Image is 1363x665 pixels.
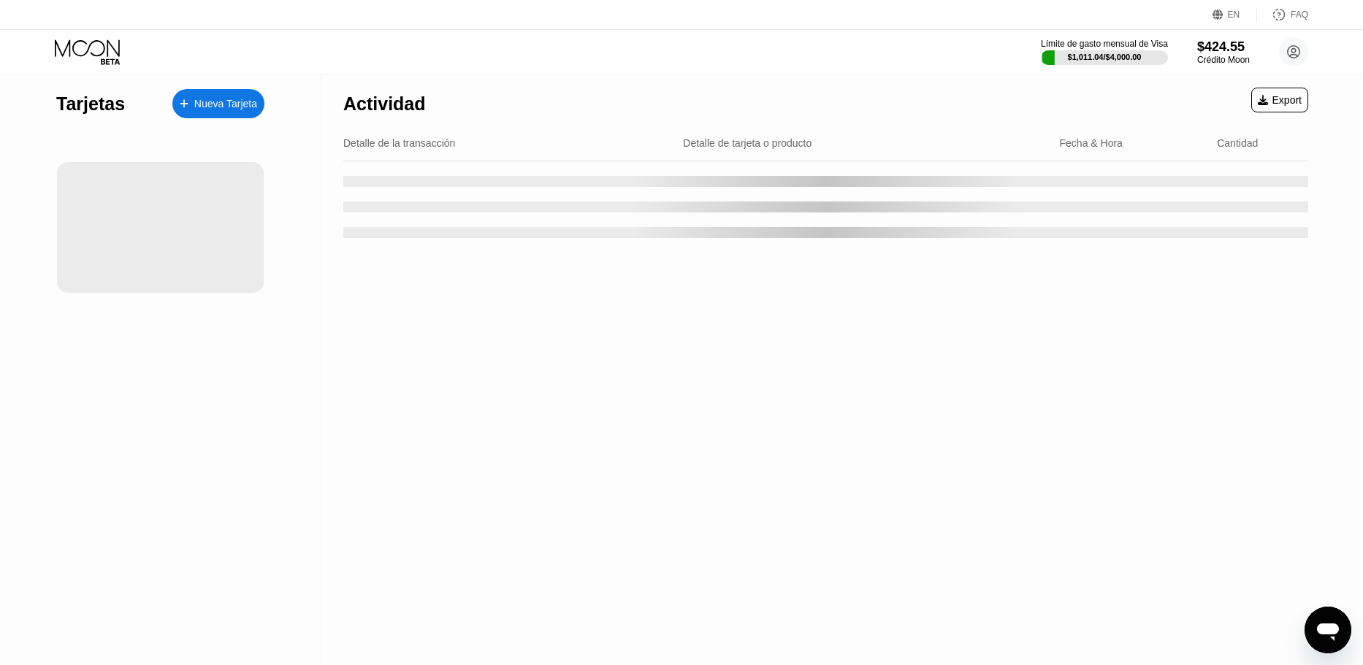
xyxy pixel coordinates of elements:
div: Límite de gasto mensual de Visa$1,011.04/$4,000.00 [1041,39,1168,65]
div: Export [1251,88,1308,112]
div: Fecha & Hora [1060,137,1123,149]
div: FAQ [1291,9,1308,20]
div: FAQ [1257,7,1308,22]
div: $424.55Crédito Moon [1197,39,1250,65]
div: Crédito Moon [1197,55,1250,65]
div: Actividad [343,93,426,115]
div: Detalle de tarjeta o producto [683,137,812,149]
div: Tarjetas [56,93,125,115]
div: Nueva Tarjeta [172,89,264,118]
div: EN [1228,9,1240,20]
iframe: Botón para iniciar la ventana de mensajería [1305,607,1351,653]
div: Nueva Tarjeta [194,98,257,110]
div: Límite de gasto mensual de Visa [1041,39,1168,49]
div: EN [1213,7,1257,22]
div: Detalle de la transacción [343,137,455,149]
div: Export [1258,94,1302,106]
div: $1,011.04 / $4,000.00 [1068,53,1142,61]
div: $424.55 [1197,39,1250,55]
div: Cantidad [1217,137,1258,149]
